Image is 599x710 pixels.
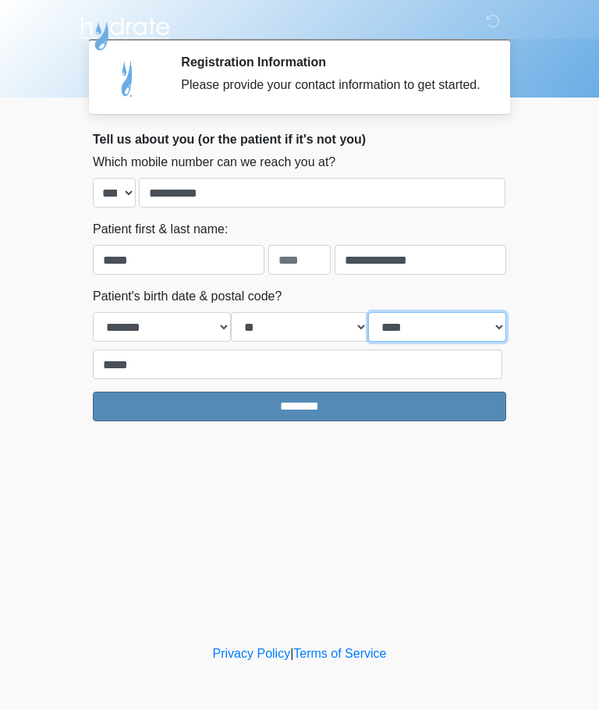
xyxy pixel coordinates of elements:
label: Patient first & last name: [93,220,228,239]
img: Agent Avatar [105,55,151,101]
div: Please provide your contact information to get started. [181,76,483,94]
label: Which mobile number can we reach you at? [93,153,335,172]
a: Terms of Service [293,647,386,660]
a: Privacy Policy [213,647,291,660]
a: | [290,647,293,660]
label: Patient's birth date & postal code? [93,287,282,306]
img: Hydrate IV Bar - Arcadia Logo [77,12,172,51]
h2: Tell us about you (or the patient if it's not you) [93,132,506,147]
